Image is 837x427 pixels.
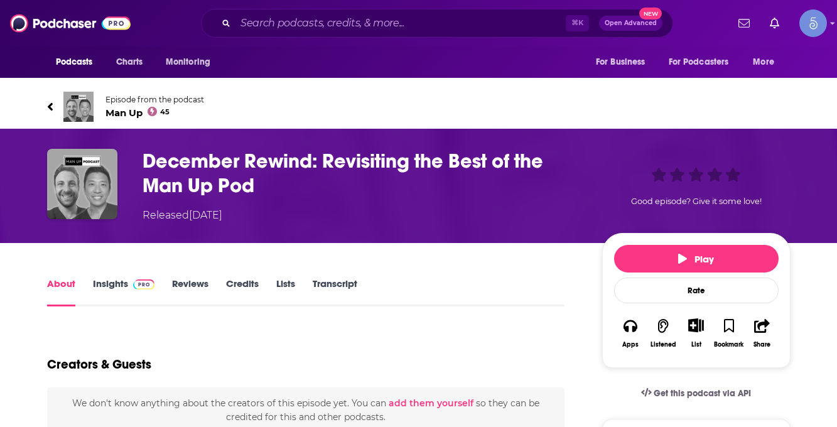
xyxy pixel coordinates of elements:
[160,109,170,115] span: 45
[313,278,357,306] a: Transcript
[753,341,770,349] div: Share
[47,50,109,74] button: open menu
[143,208,222,223] div: Released [DATE]
[669,53,729,71] span: For Podcasters
[713,310,745,356] button: Bookmark
[799,9,827,37] img: User Profile
[654,388,751,399] span: Get this podcast via API
[631,197,762,206] span: Good episode? Give it some love!
[614,245,779,273] button: Play
[566,15,589,31] span: ⌘ K
[47,357,151,372] h2: Creators & Guests
[679,310,712,356] div: Show More ButtonList
[63,92,94,122] img: Man Up
[605,20,657,26] span: Open Advanced
[10,11,131,35] img: Podchaser - Follow, Share and Rate Podcasts
[116,53,143,71] span: Charts
[587,50,661,74] button: open menu
[678,253,714,265] span: Play
[639,8,662,19] span: New
[105,95,204,104] span: Episode from the podcast
[799,9,827,37] button: Show profile menu
[651,341,676,349] div: Listened
[108,50,151,74] a: Charts
[166,53,210,71] span: Monitoring
[599,16,662,31] button: Open AdvancedNew
[691,340,701,349] div: List
[56,53,93,71] span: Podcasts
[47,278,75,306] a: About
[596,53,645,71] span: For Business
[172,278,208,306] a: Reviews
[47,92,419,122] a: Man UpEpisode from the podcastMan Up45
[235,13,566,33] input: Search podcasts, credits, & more...
[93,278,155,306] a: InsightsPodchaser Pro
[226,278,259,306] a: Credits
[765,13,784,34] a: Show notifications dropdown
[683,318,709,332] button: Show More Button
[105,107,204,119] span: Man Up
[714,341,743,349] div: Bookmark
[47,149,117,219] img: December Rewind: Revisiting the Best of the Man Up Pod
[614,278,779,303] div: Rate
[276,278,295,306] a: Lists
[647,310,679,356] button: Listened
[143,149,582,198] h1: December Rewind: Revisiting the Best of the Man Up Pod
[745,310,778,356] button: Share
[133,279,155,289] img: Podchaser Pro
[614,310,647,356] button: Apps
[389,398,473,408] button: add them yourself
[744,50,790,74] button: open menu
[661,50,747,74] button: open menu
[201,9,673,38] div: Search podcasts, credits, & more...
[799,9,827,37] span: Logged in as Spiral5-G1
[753,53,774,71] span: More
[622,341,639,349] div: Apps
[733,13,755,34] a: Show notifications dropdown
[157,50,227,74] button: open menu
[72,397,539,423] span: We don't know anything about the creators of this episode yet . You can so they can be credited f...
[631,378,762,409] a: Get this podcast via API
